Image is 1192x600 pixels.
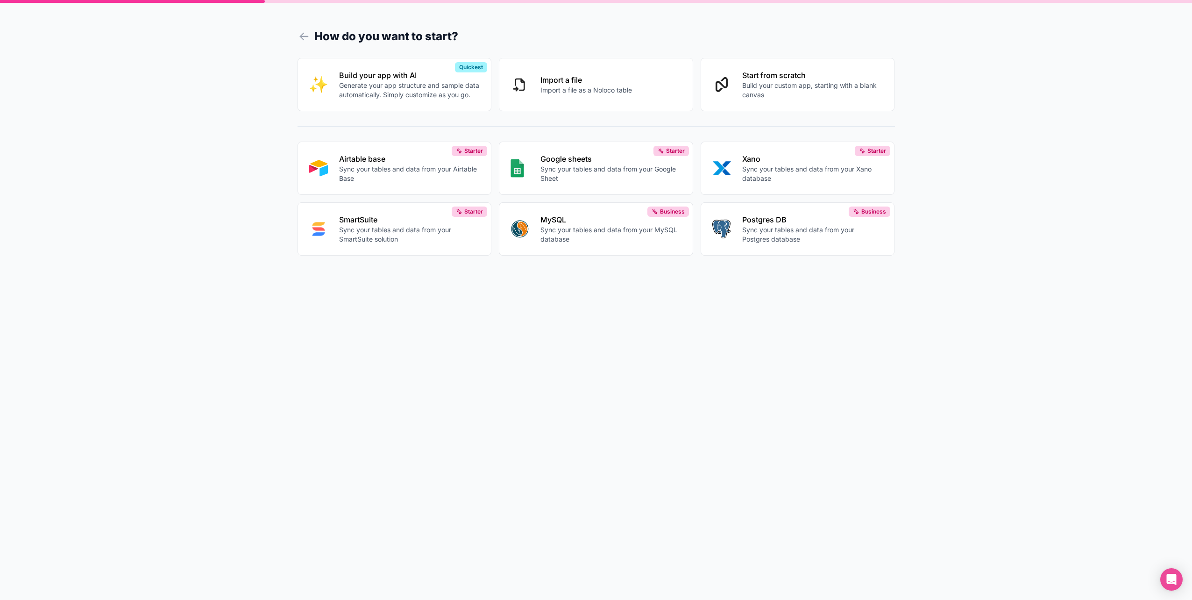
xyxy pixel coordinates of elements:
[1160,568,1183,591] div: Open Intercom Messenger
[499,142,693,195] button: GOOGLE_SHEETSGoogle sheetsSync your tables and data from your Google SheetStarter
[861,208,886,215] span: Business
[742,81,883,100] p: Build your custom app, starting with a blank canvas
[511,159,524,178] img: GOOGLE_SHEETS
[666,147,685,155] span: Starter
[309,159,328,178] img: AIRTABLE
[298,202,492,256] button: SMART_SUITESmartSuiteSync your tables and data from your SmartSuite solutionStarter
[540,214,681,225] p: MySQL
[309,75,328,94] img: INTERNAL_WITH_AI
[712,159,731,178] img: XANO
[455,62,487,72] div: Quickest
[464,147,483,155] span: Starter
[701,58,895,111] button: Start from scratchBuild your custom app, starting with a blank canvas
[499,202,693,256] button: MYSQLMySQLSync your tables and data from your MySQL databaseBusiness
[339,164,480,183] p: Sync your tables and data from your Airtable Base
[339,214,480,225] p: SmartSuite
[540,225,681,244] p: Sync your tables and data from your MySQL database
[464,208,483,215] span: Starter
[339,70,480,81] p: Build your app with AI
[298,28,895,45] h1: How do you want to start?
[309,220,328,238] img: SMART_SUITE
[742,214,883,225] p: Postgres DB
[712,220,731,238] img: POSTGRES
[298,142,492,195] button: AIRTABLEAirtable baseSync your tables and data from your Airtable BaseStarter
[511,220,529,238] img: MYSQL
[499,58,693,111] button: Import a fileImport a file as a Noloco table
[339,81,480,100] p: Generate your app structure and sample data automatically. Simply customize as you go.
[742,225,883,244] p: Sync your tables and data from your Postgres database
[339,225,480,244] p: Sync your tables and data from your SmartSuite solution
[701,202,895,256] button: POSTGRESPostgres DBSync your tables and data from your Postgres databaseBusiness
[742,164,883,183] p: Sync your tables and data from your Xano database
[867,147,886,155] span: Starter
[742,70,883,81] p: Start from scratch
[540,86,632,95] p: Import a file as a Noloco table
[742,153,883,164] p: Xano
[540,164,681,183] p: Sync your tables and data from your Google Sheet
[339,153,480,164] p: Airtable base
[701,142,895,195] button: XANOXanoSync your tables and data from your Xano databaseStarter
[540,153,681,164] p: Google sheets
[540,74,632,86] p: Import a file
[298,58,492,111] button: INTERNAL_WITH_AIBuild your app with AIGenerate your app structure and sample data automatically. ...
[660,208,685,215] span: Business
